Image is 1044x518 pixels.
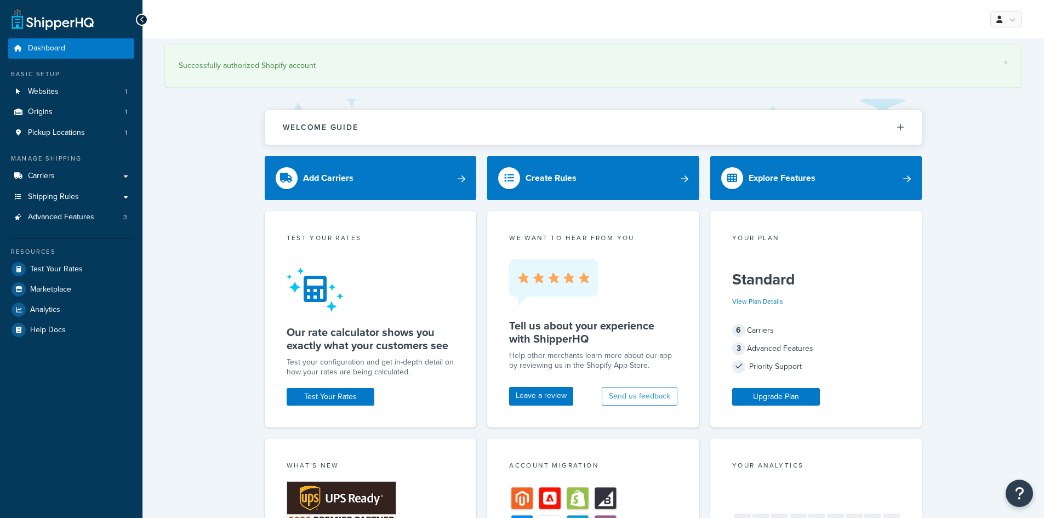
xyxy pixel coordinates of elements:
span: Analytics [30,305,60,315]
div: Resources [8,247,134,257]
span: Test Your Rates [30,265,83,274]
span: Marketplace [30,285,71,294]
div: Basic Setup [8,70,134,79]
div: Test your rates [287,233,455,246]
button: Welcome Guide [265,110,922,145]
a: Create Rules [487,156,699,200]
a: × [1003,58,1008,67]
div: Advanced Features [732,341,900,356]
a: Carriers [8,166,134,186]
div: Successfully authorized Shopify account [179,58,1008,73]
span: 3 [732,342,745,355]
a: Help Docs [8,320,134,340]
span: 1 [125,87,127,96]
h5: Standard [732,271,900,288]
div: Carriers [732,323,900,338]
div: Priority Support [732,359,900,374]
span: Shipping Rules [28,192,79,202]
a: Origins1 [8,102,134,122]
span: 6 [732,324,745,337]
a: Pickup Locations1 [8,123,134,143]
a: Websites1 [8,82,134,102]
p: we want to hear from you [509,233,677,243]
p: Help other merchants learn more about our app by reviewing us in the Shopify App Store. [509,351,677,371]
li: Pickup Locations [8,123,134,143]
span: Carriers [28,172,55,181]
button: Open Resource Center [1006,480,1033,507]
div: Test your configuration and get in-depth detail on how your rates are being calculated. [287,357,455,377]
li: Websites [8,82,134,102]
span: Origins [28,107,53,117]
li: Advanced Features [8,207,134,227]
span: Pickup Locations [28,128,85,138]
div: Explore Features [749,170,815,186]
span: Dashboard [28,44,65,53]
div: Your Analytics [732,460,900,473]
div: Your Plan [732,233,900,246]
a: Advanced Features3 [8,207,134,227]
span: Websites [28,87,59,96]
span: 1 [125,128,127,138]
div: Create Rules [526,170,577,186]
span: 3 [123,213,127,222]
div: Account Migration [509,460,677,473]
a: Add Carriers [265,156,477,200]
a: Test Your Rates [8,259,134,279]
h2: Welcome Guide [283,123,358,132]
span: Help Docs [30,326,66,335]
a: Explore Features [710,156,922,200]
div: Manage Shipping [8,154,134,163]
a: Leave a review [509,387,573,406]
a: Test Your Rates [287,388,374,406]
a: Marketplace [8,280,134,299]
button: Send us feedback [602,387,677,406]
a: Shipping Rules [8,187,134,207]
h5: Tell us about your experience with ShipperHQ [509,319,677,345]
a: Upgrade Plan [732,388,820,406]
div: Add Carriers [303,170,353,186]
div: What's New [287,460,455,473]
a: View Plan Details [732,297,783,306]
span: Advanced Features [28,213,94,222]
h5: Our rate calculator shows you exactly what your customers see [287,326,455,352]
li: Origins [8,102,134,122]
a: Analytics [8,300,134,320]
span: 1 [125,107,127,117]
a: Dashboard [8,38,134,59]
